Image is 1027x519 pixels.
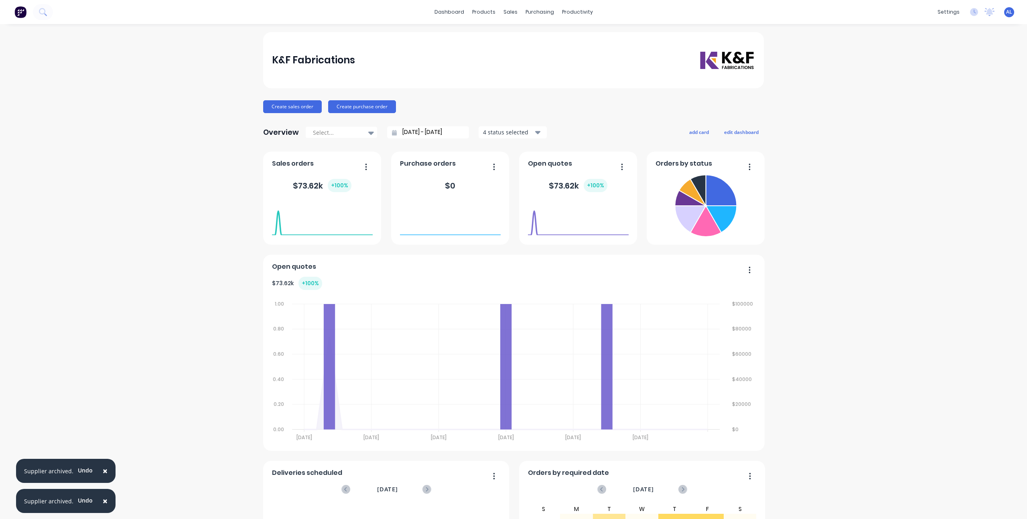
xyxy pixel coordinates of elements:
div: settings [934,6,964,18]
div: purchasing [522,6,558,18]
span: × [103,465,108,476]
tspan: 1.00 [275,300,284,307]
tspan: 0.80 [273,325,284,332]
button: edit dashboard [719,127,764,137]
div: F [691,504,724,514]
div: Overview [263,124,299,140]
span: Orders by required date [528,468,609,478]
span: AL [1006,8,1012,16]
tspan: $40000 [733,376,752,383]
tspan: 0.00 [273,426,284,433]
tspan: [DATE] [363,434,379,441]
tspan: $20000 [733,401,751,407]
button: Create purchase order [328,100,396,113]
tspan: $0 [733,426,739,433]
div: T [593,504,626,514]
tspan: 0.40 [273,376,284,383]
div: K&F Fabrications [272,52,355,68]
div: + 100 % [328,179,351,192]
button: add card [684,127,714,137]
tspan: [DATE] [566,434,581,441]
span: [DATE] [377,485,398,494]
tspan: [DATE] [498,434,514,441]
div: productivity [558,6,597,18]
tspan: $100000 [733,300,753,307]
span: Open quotes [272,262,316,272]
span: Deliveries scheduled [272,468,342,478]
div: sales [499,6,522,18]
div: $ 0 [445,180,455,192]
div: W [625,504,658,514]
span: Open quotes [528,159,572,168]
button: Undo [73,464,97,476]
tspan: [DATE] [296,434,312,441]
span: × [103,495,108,507]
tspan: 0.60 [273,351,284,357]
tspan: [DATE] [431,434,447,441]
div: $ 73.62k [549,179,607,192]
div: $ 73.62k [293,179,351,192]
div: + 100 % [584,179,607,192]
div: S [528,504,560,514]
div: T [658,504,691,514]
div: $ 73.62k [272,277,322,290]
div: products [468,6,499,18]
tspan: $60000 [733,351,752,357]
div: 4 status selected [483,128,534,136]
div: + 100 % [298,277,322,290]
tspan: $80000 [733,325,752,332]
div: Supplier archived. [24,497,73,505]
button: Close [95,461,116,480]
button: Close [95,491,116,511]
tspan: [DATE] [633,434,649,441]
span: Sales orders [272,159,314,168]
button: Create sales order [263,100,322,113]
img: Factory [14,6,26,18]
span: Purchase orders [400,159,456,168]
div: M [560,504,593,514]
a: dashboard [430,6,468,18]
span: Orders by status [656,159,712,168]
div: Supplier archived. [24,467,73,475]
tspan: 0.20 [274,401,284,407]
button: 4 status selected [479,126,547,138]
button: Undo [73,494,97,506]
div: S [724,504,757,514]
span: [DATE] [633,485,654,494]
img: K&F Fabrications [699,51,755,70]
